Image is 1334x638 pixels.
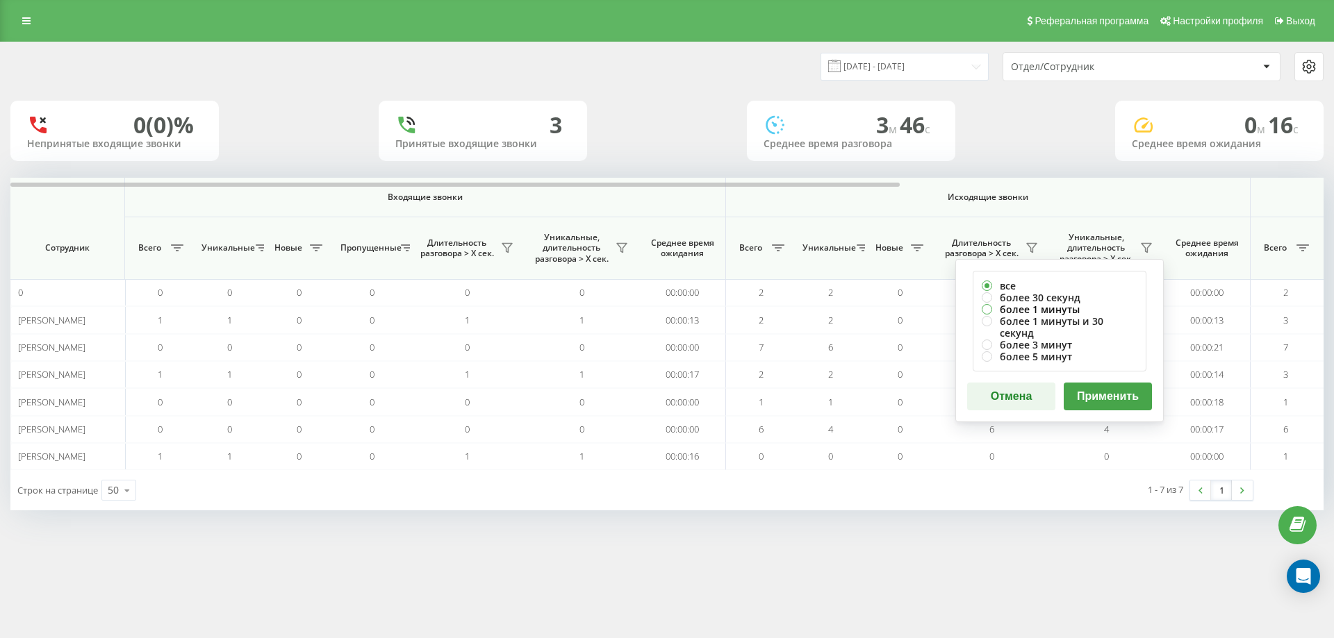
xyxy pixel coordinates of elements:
td: 00:00:17 [639,361,726,388]
div: Open Intercom Messenger [1287,560,1320,593]
button: Применить [1064,383,1152,410]
div: Среднее время ожидания [1132,138,1307,150]
span: 6 [989,423,994,435]
td: 00:00:21 [1164,334,1251,361]
span: Уникальные, длительность разговора > Х сек. [1056,232,1136,265]
span: Уникальные [802,242,853,253]
span: 0 [297,341,302,353]
span: 0 [158,286,163,299]
span: c [1293,121,1299,137]
label: более 30 секунд [982,292,1137,303]
span: 0 [898,368,903,380]
label: более 1 минуты [982,303,1137,315]
span: 46 [900,110,930,140]
button: Отмена [967,383,1055,410]
span: 1 [759,396,764,408]
span: 0 [989,450,994,462]
span: 1 [158,314,163,326]
td: 00:00:00 [1164,443,1251,470]
span: 3 [876,110,900,140]
span: 0 [158,341,163,353]
span: 0 [297,450,302,462]
span: Среднее время ожидания [1174,237,1240,259]
span: 1 [227,450,232,462]
td: 00:00:00 [639,388,726,415]
span: Входящие звонки [161,192,689,203]
span: 1 [579,368,584,380]
span: м [889,121,900,137]
span: 1 [158,450,163,462]
span: Строк на странице [17,484,98,496]
span: 1 [227,368,232,380]
span: 0 [297,423,302,435]
label: более 1 минуты и 30 секунд [982,315,1137,339]
span: 6 [1283,423,1288,435]
span: 0 [759,450,764,462]
span: Длительность разговора > Х сек. [417,237,497,259]
span: 4 [1104,423,1109,435]
span: 0 [370,314,374,326]
span: Реферальная программа [1035,15,1148,26]
label: более 3 минут [982,339,1137,351]
span: 0 [828,450,833,462]
span: 3 [1283,314,1288,326]
span: Новые [872,242,907,253]
span: Всего [733,242,768,253]
span: Уникальные [201,242,252,253]
div: Отдел/Сотрудник [1011,61,1177,73]
span: 2 [828,368,833,380]
span: 0 [898,286,903,299]
span: Всего [1258,242,1292,253]
span: 2 [759,314,764,326]
span: c [925,121,930,137]
span: 0 [370,423,374,435]
span: 0 [370,286,374,299]
div: 50 [108,483,119,497]
span: 0 [465,341,470,353]
span: Сотрудник [22,242,113,253]
span: 1 [1283,396,1288,408]
span: Длительность разговора > Х сек. [941,237,1021,259]
span: 1 [579,450,584,462]
span: 2 [828,314,833,326]
span: Среднее время ожидания [650,237,715,259]
span: 0 [158,396,163,408]
span: 0 [370,368,374,380]
td: 00:00:00 [639,416,726,443]
span: 0 [579,341,584,353]
div: 0 (0)% [133,112,194,138]
span: 1 [227,314,232,326]
span: 0 [579,396,584,408]
span: 0 [898,423,903,435]
span: 2 [828,286,833,299]
span: [PERSON_NAME] [18,368,85,380]
span: [PERSON_NAME] [18,450,85,462]
td: 00:00:13 [639,306,726,333]
td: 00:00:14 [1164,361,1251,388]
span: 1 [465,314,470,326]
span: 0 [465,423,470,435]
span: 0 [227,423,232,435]
span: 0 [18,286,23,299]
span: Исходящие звонки [759,192,1218,203]
span: 0 [579,423,584,435]
span: 0 [1104,450,1109,462]
span: 1 [579,314,584,326]
span: Настройки профиля [1173,15,1263,26]
span: 6 [828,341,833,353]
span: 0 [297,314,302,326]
span: 1 [465,450,470,462]
span: 1 [158,368,163,380]
td: 00:00:16 [639,443,726,470]
td: 00:00:18 [1164,388,1251,415]
a: 1 [1211,480,1232,500]
span: 0 [227,286,232,299]
span: 6 [759,423,764,435]
span: 2 [759,368,764,380]
span: 1 [1283,450,1288,462]
span: [PERSON_NAME] [18,423,85,435]
span: 0 [297,396,302,408]
span: 7 [759,341,764,353]
td: 00:00:00 [639,279,726,306]
span: 16 [1268,110,1299,140]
